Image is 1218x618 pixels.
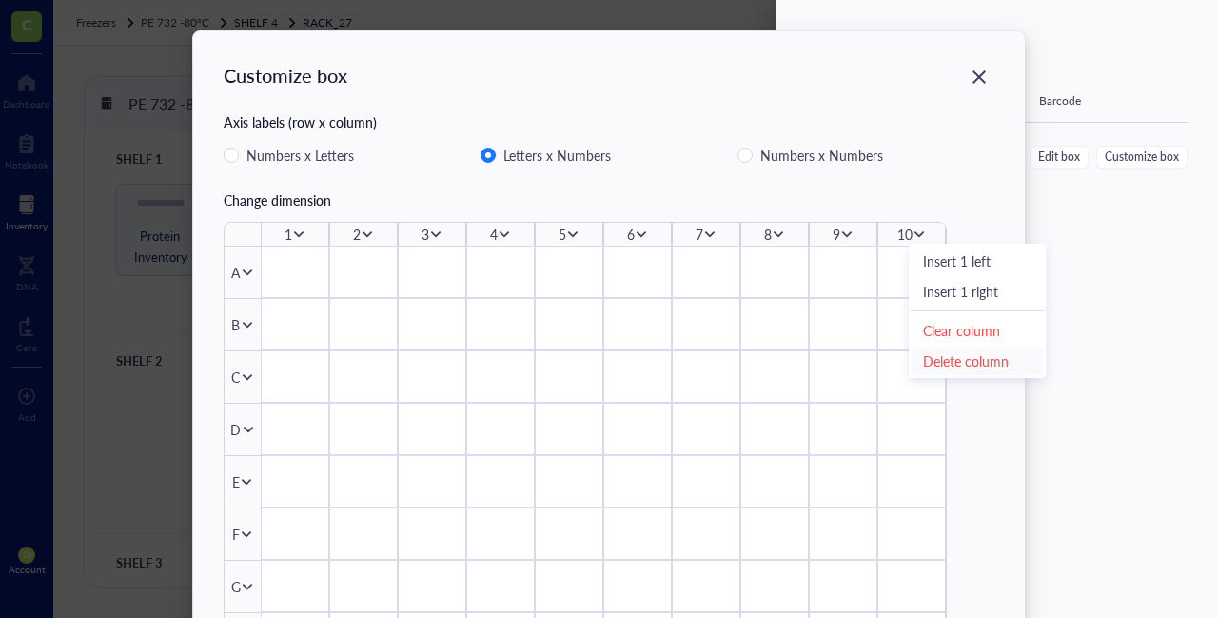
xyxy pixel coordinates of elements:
div: C [231,367,240,388]
button: Close [964,62,994,92]
div: E [232,471,240,492]
span: Insert 1 left [923,250,1031,271]
span: Insert 1 right [923,281,1031,302]
div: 4 [490,224,498,245]
span: Close [964,66,994,89]
div: Delete column [923,350,1031,371]
div: 10 [897,224,913,245]
span: Numbers x Numbers [753,144,891,167]
div: Axis labels (row x column) [224,111,994,132]
div: 3 [422,224,429,245]
div: Customize box [224,62,347,89]
div: G [231,576,241,597]
div: 6 [627,224,635,245]
div: 8 [764,224,772,245]
div: D [230,419,241,440]
div: 9 [833,224,840,245]
div: Change dimension [224,189,994,210]
span: Numbers x Letters [239,144,362,167]
div: 1 [285,224,292,245]
div: 2 [353,224,361,245]
span: Letters x Numbers [496,144,619,167]
div: F [232,524,240,545]
div: B [231,314,240,335]
div: 7 [696,224,703,245]
div: Clear column [923,320,1031,341]
div: A [231,262,240,283]
div: 5 [559,224,566,245]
